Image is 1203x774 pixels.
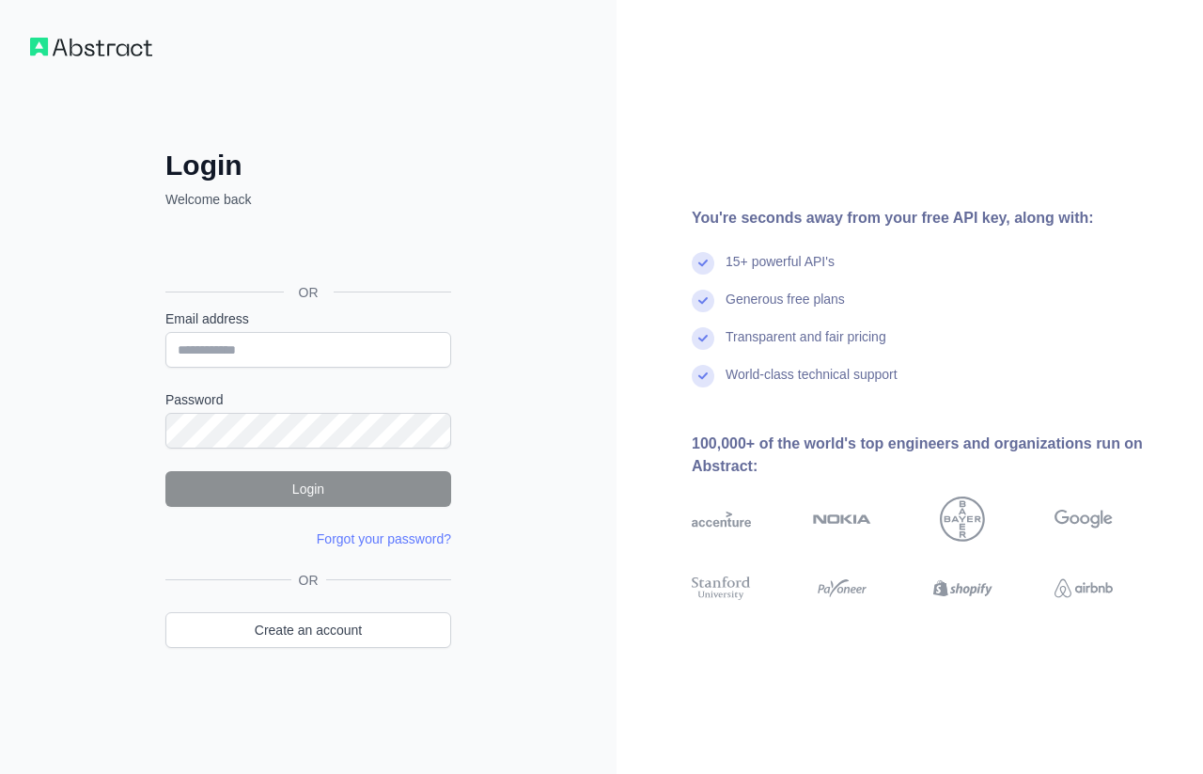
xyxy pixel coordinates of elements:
[933,574,992,603] img: shopify
[317,531,451,546] a: Forgot your password?
[692,207,1173,229] div: You're seconds away from your free API key, along with:
[692,327,714,350] img: check mark
[30,38,152,56] img: Workflow
[165,471,451,507] button: Login
[813,574,872,603] img: payoneer
[165,149,451,182] h2: Login
[726,365,898,403] div: World-class technical support
[692,252,714,275] img: check mark
[940,497,985,542] img: bayer
[692,497,751,542] img: accenture
[156,229,457,271] iframe: Sign in with Google Button
[165,612,451,648] a: Create an account
[726,290,845,327] div: Generous free plans
[165,309,451,328] label: Email address
[692,365,714,387] img: check mark
[1055,497,1114,542] img: google
[1055,574,1114,603] img: airbnb
[726,252,835,290] div: 15+ powerful API's
[692,290,714,312] img: check mark
[165,390,451,409] label: Password
[284,283,334,302] span: OR
[813,497,872,542] img: nokia
[165,190,451,209] p: Welcome back
[692,433,1173,478] div: 100,000+ of the world's top engineers and organizations run on Abstract:
[165,229,447,271] div: Sign in with Google. Opens in new tab
[692,574,751,603] img: stanford university
[291,571,326,590] span: OR
[726,327,886,365] div: Transparent and fair pricing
